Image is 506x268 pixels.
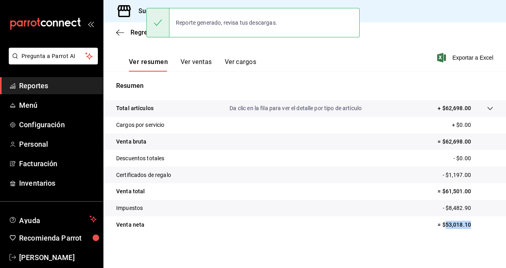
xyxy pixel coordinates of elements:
[19,119,97,130] span: Configuración
[19,214,86,224] span: Ayuda
[116,138,146,146] p: Venta bruta
[19,178,97,188] span: Inventarios
[116,104,154,113] p: Total artículos
[9,48,98,64] button: Pregunta a Parrot AI
[439,53,493,62] button: Exportar a Excel
[225,58,257,72] button: Ver cargos
[19,80,97,91] span: Reportes
[230,104,362,113] p: Da clic en la fila para ver el detalle por tipo de artículo
[116,81,493,91] p: Resumen
[19,233,97,243] span: Recomienda Parrot
[116,221,144,229] p: Venta neta
[116,29,157,36] button: Regresar
[19,139,97,150] span: Personal
[130,29,157,36] span: Regresar
[453,154,493,163] p: - $0.00
[88,21,94,27] button: open_drawer_menu
[443,171,493,179] p: - $1,197.00
[169,14,284,31] div: Reporte generado, revisa tus descargas.
[19,158,97,169] span: Facturación
[116,171,171,179] p: Certificados de regalo
[438,104,471,113] p: + $62,698.00
[19,252,97,263] span: [PERSON_NAME]
[19,100,97,111] span: Menú
[116,204,143,212] p: Impuestos
[452,121,493,129] p: + $0.00
[129,58,256,72] div: navigation tabs
[443,204,493,212] p: - $8,482.90
[438,221,493,229] p: = $53,018.10
[181,58,212,72] button: Ver ventas
[438,138,493,146] p: = $62,698.00
[116,154,164,163] p: Descuentos totales
[438,187,493,196] p: = $61,501.00
[21,52,86,60] span: Pregunta a Parrot AI
[129,58,168,72] button: Ver resumen
[6,58,98,66] a: Pregunta a Parrot AI
[116,187,145,196] p: Venta total
[132,6,218,16] h3: Sucursal: Mochomos (GDL)
[116,121,165,129] p: Cargos por servicio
